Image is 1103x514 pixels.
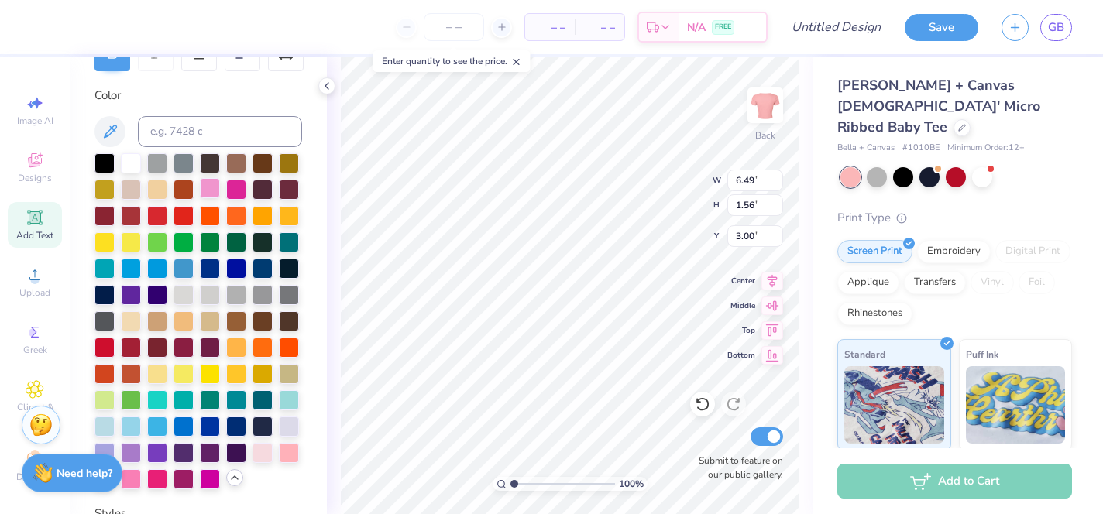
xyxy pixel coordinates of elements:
[138,116,302,147] input: e.g. 7428 c
[94,87,302,105] div: Color
[837,302,912,325] div: Rhinestones
[727,300,755,311] span: Middle
[534,19,565,36] span: – –
[584,19,615,36] span: – –
[844,346,885,362] span: Standard
[1040,14,1072,41] a: GB
[16,471,53,483] span: Decorate
[619,477,644,491] span: 100 %
[17,115,53,127] span: Image AI
[995,240,1070,263] div: Digital Print
[837,240,912,263] div: Screen Print
[966,346,998,362] span: Puff Ink
[904,271,966,294] div: Transfers
[373,50,531,72] div: Enter quantity to see the price.
[779,12,893,43] input: Untitled Design
[715,22,731,33] span: FREE
[19,286,50,299] span: Upload
[23,344,47,356] span: Greek
[966,366,1066,444] img: Puff Ink
[917,240,991,263] div: Embroidery
[947,142,1025,155] span: Minimum Order: 12 +
[971,271,1014,294] div: Vinyl
[837,209,1072,227] div: Print Type
[837,142,895,155] span: Bella + Canvas
[18,172,52,184] span: Designs
[57,466,112,481] strong: Need help?
[687,19,706,36] span: N/A
[1019,271,1055,294] div: Foil
[902,142,940,155] span: # 1010BE
[750,90,781,121] img: Back
[1048,19,1064,36] span: GB
[727,325,755,336] span: Top
[755,128,775,142] div: Back
[844,366,944,444] img: Standard
[837,271,899,294] div: Applique
[837,76,1040,136] span: [PERSON_NAME] + Canvas [DEMOGRAPHIC_DATA]' Micro Ribbed Baby Tee
[727,350,755,361] span: Bottom
[727,276,755,286] span: Center
[690,454,783,481] label: Submit to feature on our public gallery.
[16,229,53,242] span: Add Text
[424,13,484,41] input: – –
[905,14,978,41] button: Save
[8,401,62,426] span: Clipart & logos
